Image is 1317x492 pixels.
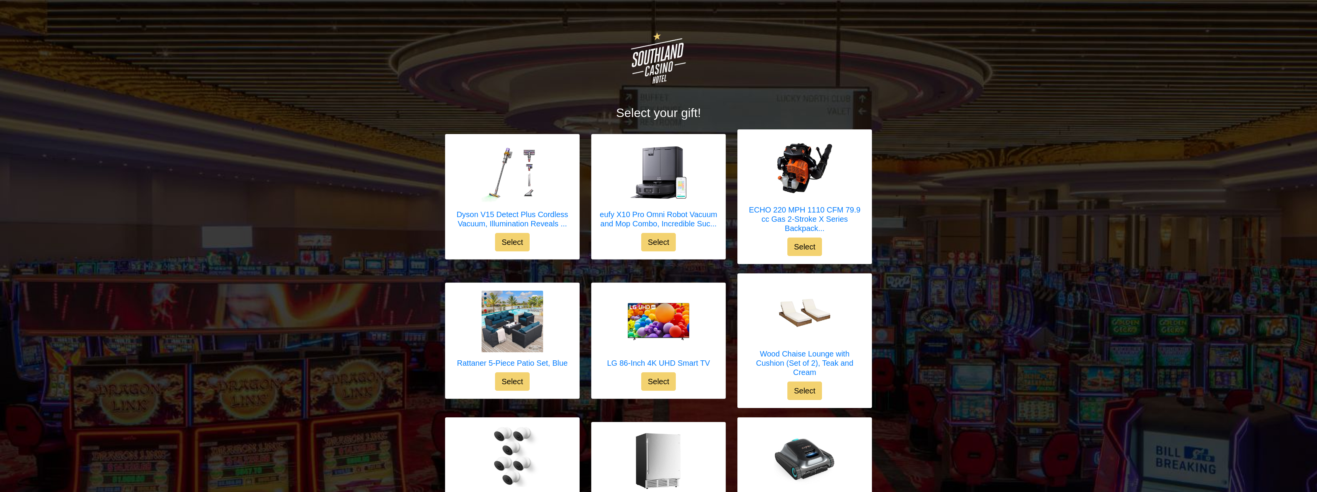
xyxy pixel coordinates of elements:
[495,372,530,391] button: Select
[745,349,864,377] h5: Wood Chaise Lounge with Cushion (Set of 2), Teak and Cream
[774,281,835,343] img: Wood Chaise Lounge with Cushion (Set of 2), Teak and Cream
[482,291,543,352] img: Rattaner 5-Piece Patio Set, Blue
[745,205,864,233] h5: ECHO 220 MPH 1110 CFM 79.9 cc Gas 2-Stroke X Series Backpack...
[641,233,676,251] button: Select
[482,425,543,487] img: Google Nest Cam, Battery - 2nd Generation - 6 Pack, White
[453,142,572,233] a: Dyson V15 Detect Plus Cordless Vacuum, Illumination Reveals dust, 240AW, 3 Power Modes, Up to 60 ...
[599,142,718,233] a: eufy X10 Pro Omni Robot Vacuum and Mop Combo, Incredible Suction, Dual Mops with 12 mm Auto-Lift ...
[774,137,835,199] img: ECHO 220 MPH 1110 CFM 79.9 cc Gas 2-Stroke X Series Backpack Blower with Tube-Mounted Throttle PB...
[787,238,822,256] button: Select
[628,303,689,341] img: LG 86-Inch 4K UHD Smart TV
[641,372,676,391] button: Select
[607,291,710,372] a: LG 86-Inch 4K UHD Smart TV LG 86-Inch 4K UHD Smart TV
[774,425,835,487] img: AIPER Scuba Robotic Pool Cleaner
[787,382,822,400] button: Select
[628,142,689,204] img: eufy X10 Pro Omni Robot Vacuum and Mop Combo, Incredible Suction, Dual Mops with 12 mm Auto-Lift ...
[628,430,689,492] img: EUHOMY Beverage Refrigerator
[457,358,568,368] h5: Rattaner 5-Piece Patio Set, Blue
[745,137,864,238] a: ECHO 220 MPH 1110 CFM 79.9 cc Gas 2-Stroke X Series Backpack Blower with Tube-Mounted Throttle PB...
[457,291,568,372] a: Rattaner 5-Piece Patio Set, Blue Rattaner 5-Piece Patio Set, Blue
[453,210,572,228] h5: Dyson V15 Detect Plus Cordless Vacuum, Illumination Reveals ...
[745,281,864,382] a: Wood Chaise Lounge with Cushion (Set of 2), Teak and Cream Wood Chaise Lounge with Cushion (Set o...
[617,19,700,96] img: Logo
[495,233,530,251] button: Select
[482,142,543,204] img: Dyson V15 Detect Plus Cordless Vacuum, Illumination Reveals dust, 240AW, 3 Power Modes, Up to 60 ...
[599,210,718,228] h5: eufy X10 Pro Omni Robot Vacuum and Mop Combo, Incredible Suc...
[445,105,872,120] h2: Select your gift!
[607,358,710,368] h5: LG 86-Inch 4K UHD Smart TV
